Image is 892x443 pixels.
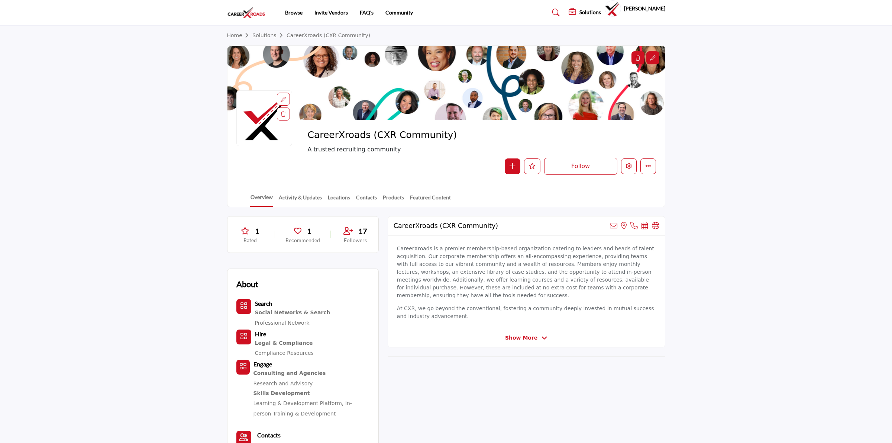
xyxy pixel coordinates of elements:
div: Resources and services ensuring recruitment practices comply with legal and regulatory requirements. [255,338,314,348]
b: Hire [255,330,266,337]
a: Search [255,301,272,307]
b: Engage [253,360,272,367]
a: Activity & Updates [278,193,322,206]
p: CareerXroads is a premier membership-based organization catering to leaders and heads of talent a... [397,245,656,299]
div: Aspect Ratio:6:1,Size:1200x200px [646,51,659,64]
a: Contacts [356,193,377,206]
h5: Solutions [579,9,601,16]
h2: About [236,278,258,290]
button: More details [640,158,656,174]
h2: CareerXroads (CXR Community) [394,222,498,230]
p: Followers [341,237,369,244]
button: Show hide supplier dropdown [605,0,621,17]
span: A trusted recruiting community [307,145,545,154]
b: Contacts [257,431,281,439]
p: At CXR, we go beyond the conventional, fostering a community deeply invested in mutual success an... [397,305,656,320]
div: Expert services and agencies providing strategic advice and solutions in talent acquisition and m... [253,369,369,378]
a: Contacts [257,431,281,440]
a: Locations [327,193,350,206]
button: Like [524,158,540,174]
p: Recommended [285,237,320,244]
a: Professional Network [255,320,310,326]
a: Hire [255,331,266,337]
p: Rated [236,237,265,244]
button: Category Icon [236,360,250,375]
button: Edit company [621,158,637,174]
span: 17 [358,225,367,237]
button: Category Icon [236,330,251,344]
a: CareerXroads (CXR Community) [287,32,370,38]
a: Invite Vendors [314,9,348,16]
b: Search [255,300,272,307]
a: Home [227,32,253,38]
span: 1 [307,225,311,237]
span: Show More [505,334,537,342]
div: Platforms that combine social networking and search capabilities for recruitment and professional... [255,308,330,318]
a: Community [385,9,413,16]
a: Products [382,193,404,206]
span: 1 [255,225,259,237]
a: Learning & Development Platform, [253,400,344,406]
a: Solutions [252,32,287,38]
div: Aspect Ratio:1:1,Size:400x400px [277,93,290,106]
button: Category Icon [236,299,251,314]
a: Featured Content [410,193,451,206]
div: Solutions [569,8,601,17]
a: Browse [285,9,303,16]
a: Social Networks & Search [255,308,330,318]
img: site Logo [227,6,269,19]
a: Search [545,7,565,19]
span: CareerXroads (CXR Community) [307,129,475,141]
a: FAQ's [360,9,374,16]
a: Compliance Resources [255,350,314,356]
a: Overview [250,193,273,207]
button: Follow [544,158,617,175]
h5: [PERSON_NAME] [624,5,665,12]
a: Legal & Compliance [255,338,314,348]
a: Consulting and Agencies [253,369,369,378]
a: Skills Development [253,389,369,398]
div: Programs and platforms focused on the development and enhancement of professional skills and comp... [253,389,369,398]
a: Engage [253,362,272,367]
a: Research and Advisory [253,381,313,386]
